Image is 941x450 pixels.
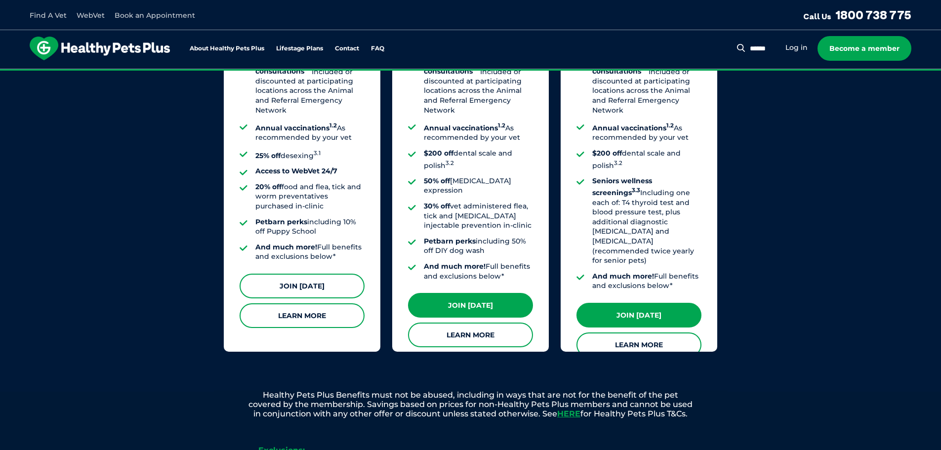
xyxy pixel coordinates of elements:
[329,122,337,129] sup: 1.2
[446,160,454,166] sup: 3.2
[424,55,533,115] li: Included or discounted at participating locations across the Animal and Referral Emergency Network
[30,11,67,20] a: Find A Vet
[77,11,105,20] a: WebVet
[286,69,655,78] span: Proactive, preventative wellness program designed to keep your pet healthier and happier for longer
[424,123,505,132] strong: Annual vaccinations
[424,176,450,185] strong: 50% off
[592,272,654,281] strong: And much more!
[592,176,701,266] li: Including one each of: T4 thyroid test and blood pressure test, plus additional diagnostic [MEDIC...
[255,149,365,161] li: desexing
[498,122,505,129] sup: 1.2
[592,55,701,115] li: Included or discounted at participating locations across the Animal and Referral Emergency Network
[314,150,321,157] sup: 3.1
[276,45,323,52] a: Lifestage Plans
[592,272,701,291] li: Full benefits and exclusions below*
[371,45,384,52] a: FAQ
[592,121,701,143] li: As recommended by your vet
[424,121,533,143] li: As recommended by your vet
[576,303,701,327] a: Join [DATE]
[408,293,533,318] a: Join [DATE]
[614,160,622,166] sup: 3.2
[255,182,365,211] li: food and flea, tick and worm preventatives purchased in-clinic
[803,7,911,22] a: Call Us1800 738 775
[424,237,533,256] li: including 50% off DIY dog wash
[592,123,674,132] strong: Annual vaccinations
[424,262,486,271] strong: And much more!
[576,332,701,357] a: Learn More
[818,36,911,61] a: Become a member
[557,409,580,418] a: HERE
[632,187,640,194] sup: 3.3
[424,176,533,196] li: [MEDICAL_DATA] expression
[408,323,533,347] a: Learn More
[592,149,701,170] li: dental scale and polish
[255,243,365,262] li: Full benefits and exclusions below*
[785,43,808,52] a: Log in
[190,45,264,52] a: About Healthy Pets Plus
[214,390,728,419] p: Healthy Pets Plus Benefits must not be abused, including in ways that are not for the benefit of ...
[255,182,282,191] strong: 20% off
[666,122,674,129] sup: 1.2
[255,243,317,251] strong: And much more!
[335,45,359,52] a: Contact
[641,66,649,73] sup: 2.1
[255,121,365,143] li: As recommended by your vet
[424,237,476,245] strong: Petbarn perks
[424,149,453,158] strong: $200 off
[255,151,281,160] strong: 25% off
[424,262,533,281] li: Full benefits and exclusions below*
[115,11,195,20] a: Book an Appointment
[473,66,480,73] sup: 2.1
[803,11,831,21] span: Call Us
[30,37,170,60] img: hpp-logo
[255,217,365,237] li: including 10% off Puppy School
[424,202,450,210] strong: 30% off
[424,202,533,231] li: vet administered flea, tick and [MEDICAL_DATA] injectable prevention in-clinic
[424,149,533,170] li: dental scale and polish
[255,166,337,175] strong: Access to WebVet 24/7
[255,123,337,132] strong: Annual vaccinations
[240,274,365,298] a: Join [DATE]
[592,176,652,197] strong: Seniors wellness screenings
[255,217,307,226] strong: Petbarn perks
[240,303,365,328] a: Learn More
[735,43,747,53] button: Search
[255,55,365,115] li: Included or discounted at participating locations across the Animal and Referral Emergency Network
[304,66,312,73] sup: 2.1
[592,149,622,158] strong: $200 off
